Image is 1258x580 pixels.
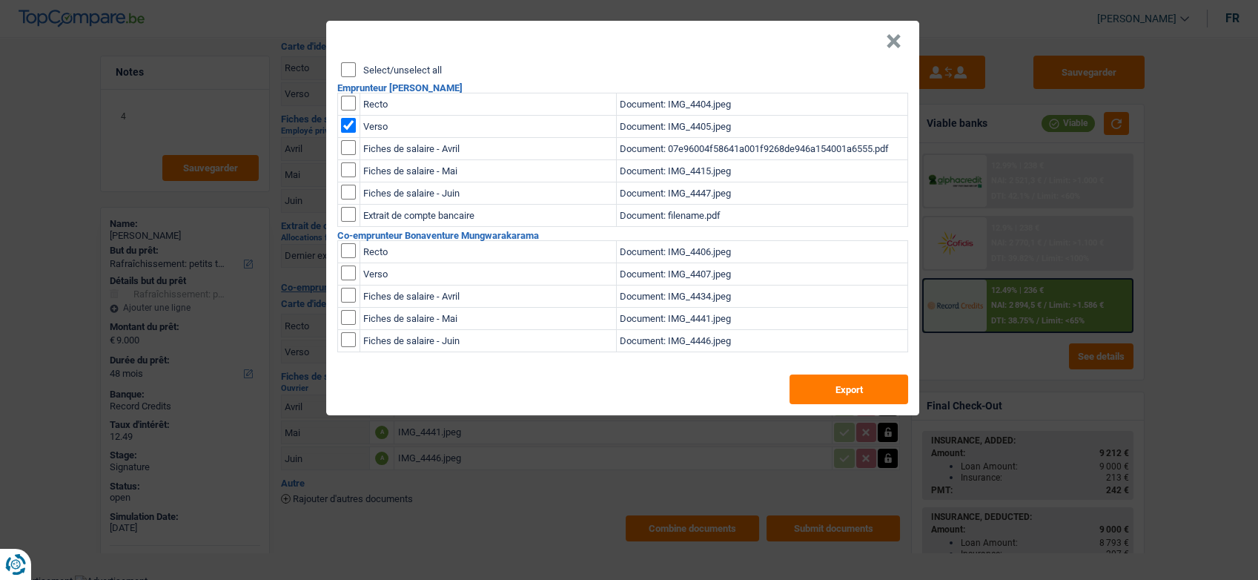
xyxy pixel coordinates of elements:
[617,308,908,330] td: Document: IMG_4441.jpeg
[360,330,617,352] td: Fiches de salaire - Juin
[617,241,908,263] td: Document: IMG_4406.jpeg
[617,182,908,205] td: Document: IMG_4447.jpeg
[617,286,908,308] td: Document: IMG_4434.jpeg
[617,330,908,352] td: Document: IMG_4446.jpeg
[360,286,617,308] td: Fiches de salaire - Avril
[360,241,617,263] td: Recto
[363,65,442,75] label: Select/unselect all
[789,375,908,404] button: Export
[617,138,908,160] td: Document: 07e96004f58641a001f9268de946a154001a6555.pdf
[617,93,908,116] td: Document: IMG_4404.jpeg
[360,93,617,116] td: Recto
[337,231,908,240] h2: Co-emprunteur Bonaventure Mungwarakarama
[360,182,617,205] td: Fiches de salaire - Juin
[617,263,908,286] td: Document: IMG_4407.jpeg
[886,34,901,49] button: Close
[337,83,908,93] h2: Emprunteur [PERSON_NAME]
[360,138,617,160] td: Fiches de salaire - Avril
[617,160,908,182] td: Document: IMG_4415.jpeg
[360,308,617,330] td: Fiches de salaire - Mai
[360,160,617,182] td: Fiches de salaire - Mai
[360,116,617,138] td: Verso
[617,205,908,227] td: Document: filename.pdf
[617,116,908,138] td: Document: IMG_4405.jpeg
[360,205,617,227] td: Extrait de compte bancaire
[360,263,617,286] td: Verso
